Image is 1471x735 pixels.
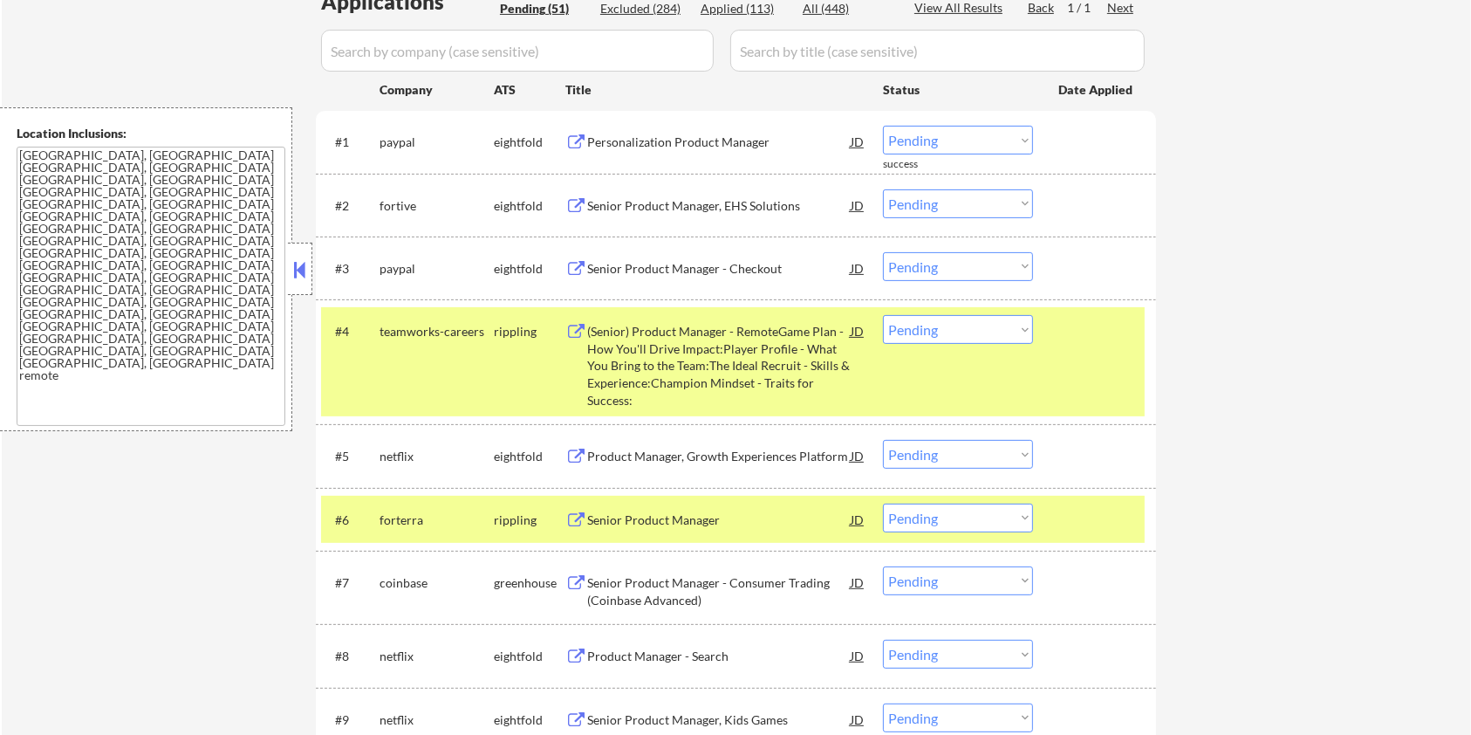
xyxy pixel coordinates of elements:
[587,648,851,665] div: Product Manager - Search
[494,648,565,665] div: eightfold
[380,711,494,729] div: netflix
[335,197,366,215] div: #2
[335,323,366,340] div: #4
[849,440,866,471] div: JD
[849,640,866,671] div: JD
[494,512,565,529] div: rippling
[380,574,494,592] div: coinbase
[494,197,565,215] div: eightfold
[565,81,866,99] div: Title
[380,260,494,278] div: paypal
[587,574,851,608] div: Senior Product Manager - Consumer Trading (Coinbase Advanced)
[335,648,366,665] div: #8
[587,711,851,729] div: Senior Product Manager, Kids Games
[335,574,366,592] div: #7
[587,134,851,151] div: Personalization Product Manager
[587,512,851,529] div: Senior Product Manager
[335,260,366,278] div: #3
[494,574,565,592] div: greenhouse
[1058,81,1135,99] div: Date Applied
[587,323,851,409] div: (Senior) Product Manager - RemoteGame Plan - How You'll Drive Impact:Player Profile - What You Br...
[17,125,285,142] div: Location Inclusions:
[849,504,866,535] div: JD
[380,134,494,151] div: paypal
[730,30,1145,72] input: Search by title (case sensitive)
[335,448,366,465] div: #5
[380,81,494,99] div: Company
[380,648,494,665] div: netflix
[883,157,953,172] div: success
[321,30,714,72] input: Search by company (case sensitive)
[380,323,494,340] div: teamworks-careers
[494,711,565,729] div: eightfold
[335,711,366,729] div: #9
[849,567,866,598] div: JD
[494,260,565,278] div: eightfold
[335,134,366,151] div: #1
[587,197,851,215] div: Senior Product Manager, EHS Solutions
[380,448,494,465] div: netflix
[380,512,494,529] div: forterra
[849,704,866,735] div: JD
[849,252,866,284] div: JD
[494,81,565,99] div: ATS
[494,134,565,151] div: eightfold
[380,197,494,215] div: fortive
[587,260,851,278] div: Senior Product Manager - Checkout
[494,323,565,340] div: rippling
[335,512,366,529] div: #6
[849,189,866,221] div: JD
[849,315,866,347] div: JD
[849,126,866,157] div: JD
[883,73,1033,105] div: Status
[494,448,565,465] div: eightfold
[587,448,851,465] div: Product Manager, Growth Experiences Platform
